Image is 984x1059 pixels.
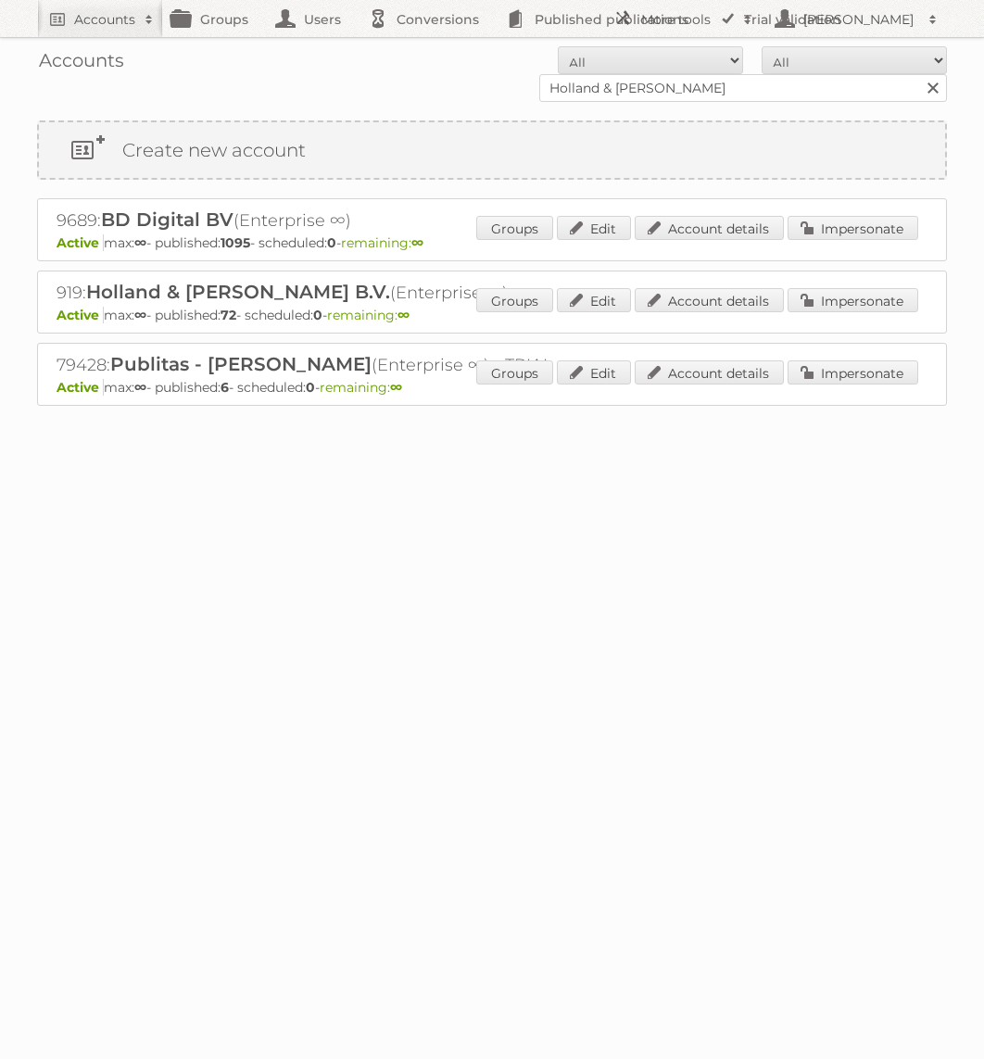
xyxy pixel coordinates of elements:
span: remaining: [327,307,410,323]
a: Edit [557,360,631,385]
a: Impersonate [788,216,918,240]
p: max: - published: - scheduled: - [57,307,927,323]
strong: ∞ [134,379,146,396]
strong: 0 [313,307,322,323]
span: Holland & [PERSON_NAME] B.V. [86,281,390,303]
a: Create new account [39,122,945,178]
p: max: - published: - scheduled: - [57,379,927,396]
a: Groups [476,216,553,240]
a: Groups [476,288,553,312]
strong: 1095 [221,234,250,251]
span: Active [57,234,104,251]
h2: Accounts [74,10,135,29]
a: Account details [635,216,784,240]
strong: ∞ [134,307,146,323]
span: Active [57,307,104,323]
span: Active [57,379,104,396]
p: max: - published: - scheduled: - [57,234,927,251]
strong: 72 [221,307,236,323]
a: Groups [476,360,553,385]
strong: ∞ [411,234,423,251]
strong: ∞ [390,379,402,396]
strong: ∞ [134,234,146,251]
a: Edit [557,288,631,312]
a: Impersonate [788,288,918,312]
span: BD Digital BV [101,208,233,231]
h2: More tools [641,10,734,29]
strong: ∞ [397,307,410,323]
h2: 919: (Enterprise ∞) [57,281,705,305]
a: Impersonate [788,360,918,385]
h2: 9689: (Enterprise ∞) [57,208,705,233]
h2: [PERSON_NAME] [799,10,919,29]
a: Edit [557,216,631,240]
span: remaining: [341,234,423,251]
strong: 0 [327,234,336,251]
h2: 79428: (Enterprise ∞) - TRIAL [57,353,705,377]
span: Publitas - [PERSON_NAME] [110,353,372,375]
a: Account details [635,360,784,385]
strong: 6 [221,379,229,396]
a: Account details [635,288,784,312]
strong: 0 [306,379,315,396]
span: remaining: [320,379,402,396]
